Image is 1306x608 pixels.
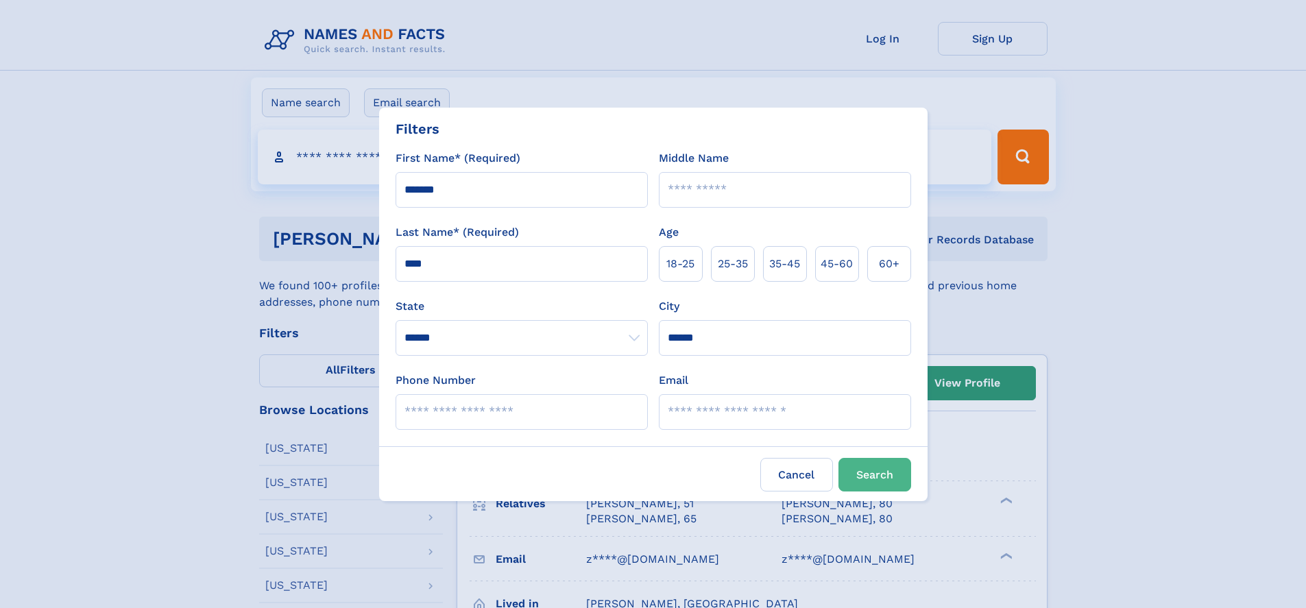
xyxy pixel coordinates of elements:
[396,224,519,241] label: Last Name* (Required)
[821,256,853,272] span: 45‑60
[396,119,439,139] div: Filters
[838,458,911,491] button: Search
[760,458,833,491] label: Cancel
[666,256,694,272] span: 18‑25
[718,256,748,272] span: 25‑35
[659,298,679,315] label: City
[659,150,729,167] label: Middle Name
[396,372,476,389] label: Phone Number
[396,298,648,315] label: State
[879,256,899,272] span: 60+
[659,224,679,241] label: Age
[659,372,688,389] label: Email
[769,256,800,272] span: 35‑45
[396,150,520,167] label: First Name* (Required)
